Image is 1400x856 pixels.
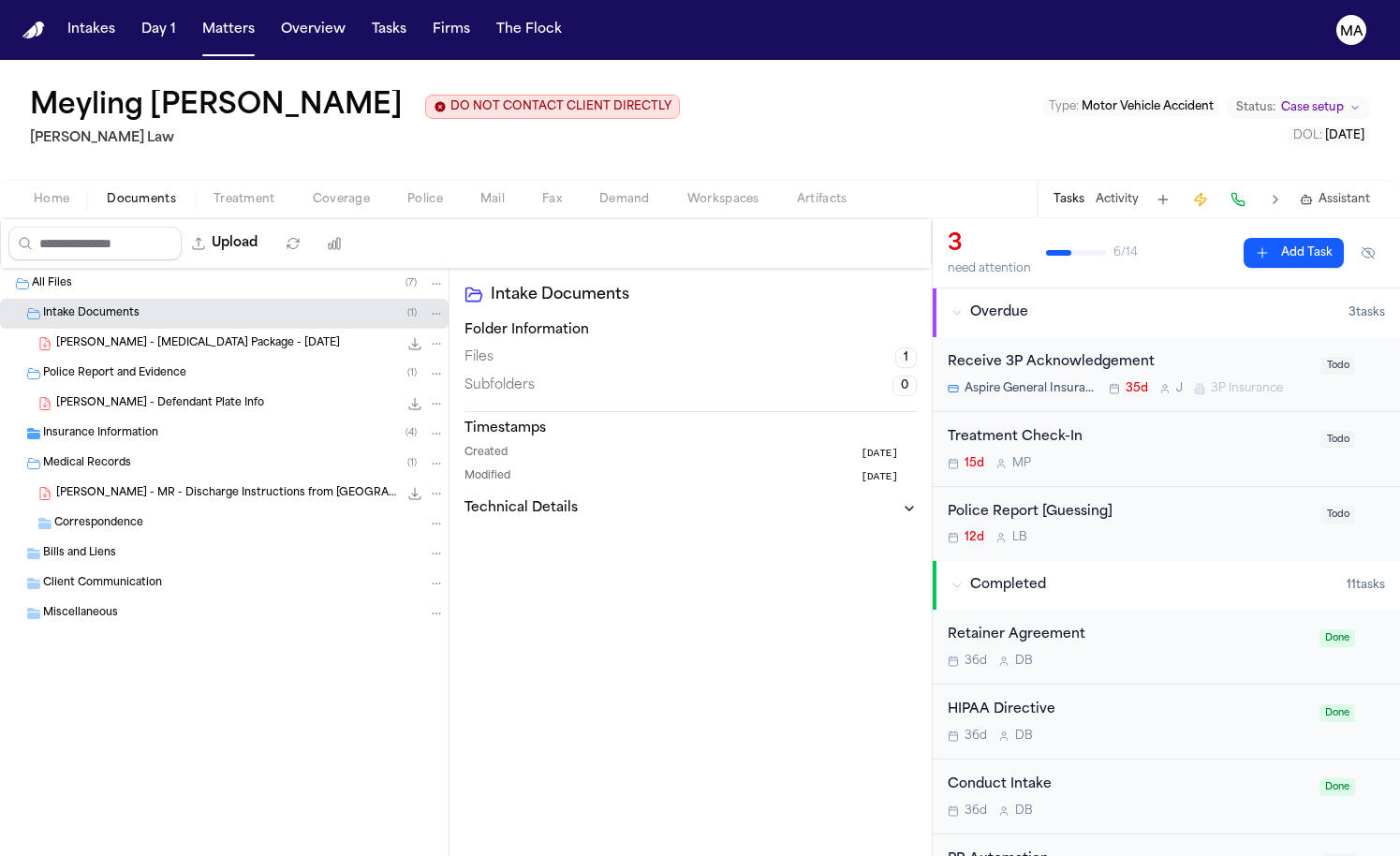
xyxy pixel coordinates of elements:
button: Activity [1096,192,1139,207]
button: Firms [425,13,478,47]
span: Case setup [1281,100,1344,115]
span: Workspaces [687,192,759,207]
span: Todo [1321,431,1355,449]
button: Technical Details [464,499,917,518]
div: Open task: Receive 3P Acknowledgement [933,337,1400,412]
div: Open task: Conduct Intake [933,760,1400,834]
span: [PERSON_NAME] - Defendant Plate Info [56,396,264,412]
span: All Files [32,276,72,292]
span: DOL : [1293,130,1322,141]
div: need attention [948,261,1031,276]
button: Download M. Obando - Defendant Plate Info [405,394,424,413]
span: Client Communication [43,576,162,592]
input: Search files [8,227,182,260]
div: Conduct Intake [948,775,1308,796]
span: 36d [965,729,987,744]
span: D B [1015,804,1033,819]
span: M P [1012,456,1031,471]
h2: Intake Documents [491,284,917,306]
span: Created [464,446,508,462]
button: Tasks [364,13,414,47]
span: 6 / 14 [1113,245,1138,260]
button: Day 1 [134,13,184,47]
button: Assistant [1300,192,1370,207]
span: Todo [1321,506,1355,524]
button: The Flock [489,13,569,47]
div: Retainer Agreement [948,625,1308,646]
span: ( 7 ) [405,278,417,288]
button: Download M. Obando - Retainer Package - 7.26.25 [405,334,424,353]
span: [DATE] [861,446,898,462]
button: Download M. Obando - MR - Discharge Instructions from Lompoc Valley Medical Center - Undated [405,484,424,503]
span: Treatment [214,192,275,207]
button: Make a Call [1225,186,1251,213]
span: 1 [895,347,917,368]
span: Done [1319,778,1355,796]
button: [DATE] [861,469,917,485]
span: Mail [480,192,505,207]
div: 3 [948,229,1031,259]
span: Motor Vehicle Accident [1082,101,1214,112]
div: Open task: Retainer Agreement [933,610,1400,685]
span: L B [1012,530,1027,545]
div: Treatment Check-In [948,427,1310,449]
span: Police Report and Evidence [43,366,186,382]
button: Matters [195,13,262,47]
span: Assistant [1319,192,1370,207]
span: Completed [970,576,1046,595]
button: Create Immediate Task [1187,186,1214,213]
div: Open task: Police Report [Guessing] [933,487,1400,561]
button: Intakes [60,13,123,47]
span: J [1176,381,1183,396]
h3: Timestamps [464,420,917,438]
span: [PERSON_NAME] - [MEDICAL_DATA] Package - [DATE] [56,336,340,352]
span: Police [407,192,443,207]
button: Overview [273,13,353,47]
span: Modified [464,469,510,485]
button: Change status from Case setup [1227,96,1370,119]
span: 35d [1126,381,1148,396]
span: D B [1015,654,1033,669]
span: [DATE] [1325,130,1364,141]
span: Home [34,192,69,207]
span: DO NOT CONTACT CLIENT DIRECTLY [450,99,671,114]
span: 3P Insurance [1211,381,1283,396]
button: Add Task [1244,238,1344,268]
img: Finch Logo [22,22,45,39]
div: Open task: Treatment Check-In [933,412,1400,487]
button: Edit client contact restriction [425,95,680,119]
span: 11 task s [1347,578,1385,593]
button: Tasks [1054,192,1084,207]
h2: [PERSON_NAME] Law [30,127,680,150]
div: Receive 3P Acknowledgement [948,352,1310,374]
span: Insurance Information [43,426,158,442]
span: Artifacts [797,192,847,207]
span: Done [1319,629,1355,647]
span: ( 1 ) [407,368,417,378]
span: Files [464,348,494,367]
span: 36d [965,804,987,819]
span: Documents [107,192,176,207]
span: Correspondence [54,516,143,532]
span: [PERSON_NAME] - MR - Discharge Instructions from [GEOGRAPHIC_DATA] - Undated [56,486,398,502]
h3: Folder Information [464,321,917,340]
button: Upload [182,227,269,260]
span: 0 [892,376,917,396]
button: [DATE] [861,446,917,462]
span: Done [1319,704,1355,722]
span: Demand [599,192,650,207]
button: Edit matter name [30,90,403,124]
button: Hide completed tasks (⌘⇧H) [1351,238,1385,268]
span: Miscellaneous [43,606,118,622]
div: Open task: HIPAA Directive [933,685,1400,760]
span: Coverage [313,192,370,207]
span: 3 task s [1348,305,1385,320]
span: Fax [542,192,562,207]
